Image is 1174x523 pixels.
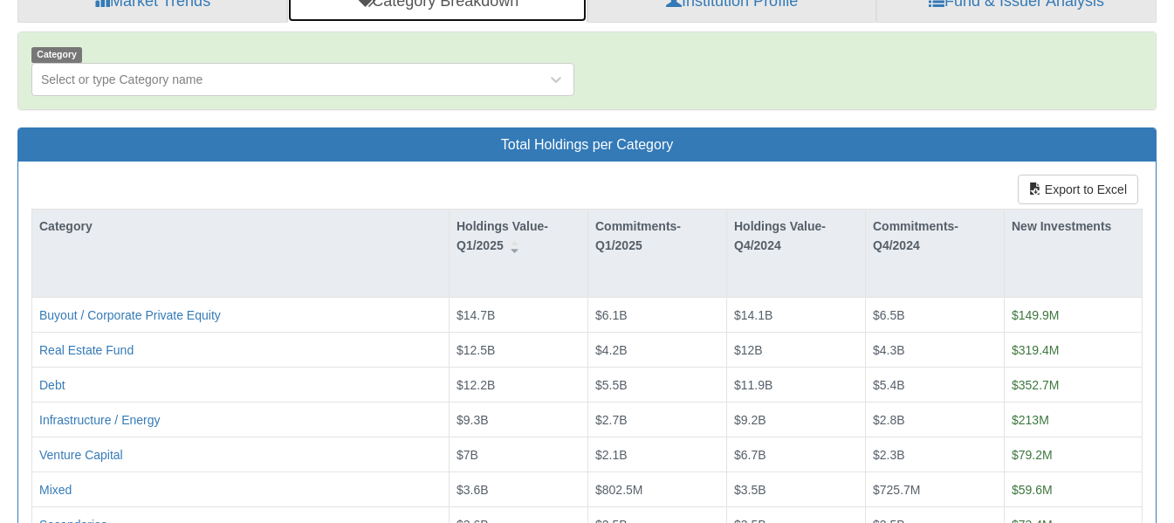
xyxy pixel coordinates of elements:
span: $725.7M [873,483,920,497]
span: $12.5B [457,343,495,357]
span: $2.3B [873,448,905,462]
span: $12B [734,343,763,357]
span: $59.6M [1012,483,1053,497]
span: $9.3B [457,413,489,427]
span: $352.7M [1012,378,1059,392]
button: Mixed [39,481,72,499]
div: Commitments-Q1/2025 [588,210,726,263]
span: $6.7B [734,448,766,462]
span: $3.5B [734,483,766,497]
span: $2.8B [873,413,905,427]
span: $6.1B [595,308,628,322]
span: $213M [1012,413,1049,427]
span: $4.2B [595,343,628,357]
span: $7B [457,448,478,462]
span: $4.3B [873,343,905,357]
div: Category [32,210,449,243]
div: Select or type Category name [41,71,203,88]
span: $149.9M [1012,308,1059,322]
button: Debt [39,376,65,394]
span: $14.7B [457,308,495,322]
span: $9.2B [734,413,766,427]
span: $5.4B [873,378,905,392]
h3: Total Holdings per Category [31,137,1143,153]
span: Category [31,47,82,62]
span: $319.4M [1012,343,1059,357]
span: $11.9B [734,378,772,392]
button: Export to Excel [1018,175,1138,204]
span: $2.1B [595,448,628,462]
span: $2.7B [595,413,628,427]
div: Holdings Value-Q1/2025 [450,210,587,263]
span: $12.2B [457,378,495,392]
span: $79.2M [1012,448,1053,462]
span: $6.5B [873,308,905,322]
span: $5.5B [595,378,628,392]
span: $802.5M [595,483,642,497]
button: Real Estate Fund [39,341,134,359]
div: Commitments-Q4/2024 [866,210,1004,263]
button: Infrastructure / Energy [39,411,161,429]
span: $3.6B [457,483,489,497]
button: Venture Capital [39,446,123,464]
div: New Investments [1005,210,1142,243]
div: Holdings Value-Q4/2024 [727,210,865,263]
span: $14.1B [734,308,772,322]
button: Buyout / Corporate Private Equity [39,306,221,324]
